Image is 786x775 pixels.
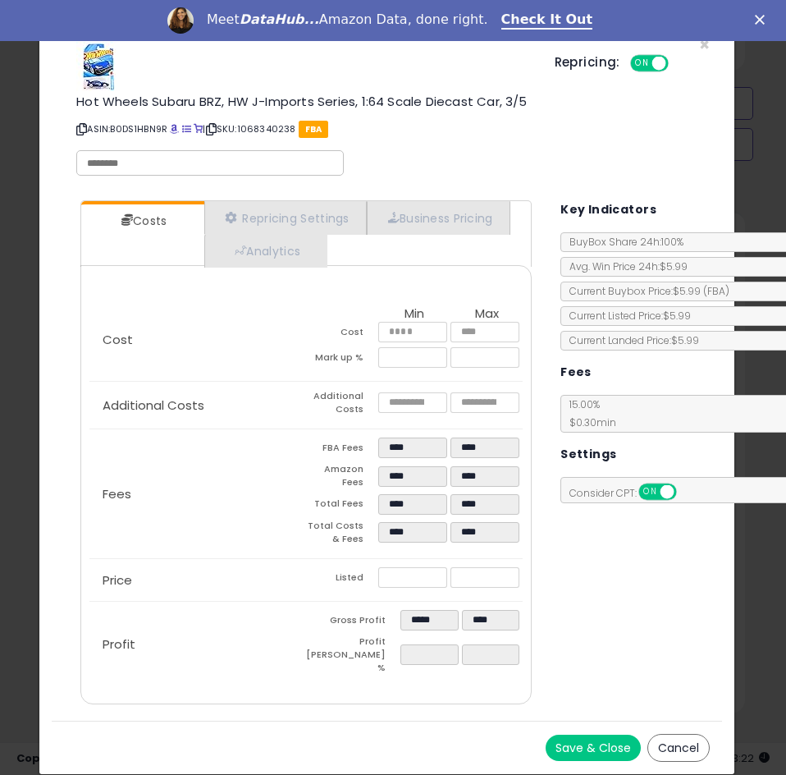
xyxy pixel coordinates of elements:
[306,322,378,347] td: Cost
[560,444,616,465] h5: Settings
[170,122,179,135] a: BuyBox page
[561,235,683,249] span: BuyBox Share 24h: 100%
[76,95,528,108] h3: Hot Wheels Subaru BRZ, HW J-Imports Series, 1:64 Scale Diecast Car, 3/5
[561,284,729,298] span: Current Buybox Price:
[561,309,691,323] span: Current Listed Price: $5.99
[194,122,203,135] a: Your listing only
[546,735,641,761] button: Save & Close
[674,485,701,499] span: OFF
[561,486,698,500] span: Consider CPT:
[207,11,488,28] div: Meet Amazon Data, done right.
[306,347,378,373] td: Mark up %
[561,415,616,429] span: $0.30 min
[306,494,378,520] td: Total Fees
[555,56,620,69] h5: Repricing:
[673,284,729,298] span: $5.99
[560,199,656,220] h5: Key Indicators
[560,362,592,383] h5: Fees
[561,397,616,429] span: 15.00 %
[632,57,652,71] span: ON
[647,734,710,762] button: Cancel
[703,284,729,298] span: ( FBA )
[306,438,378,463] td: FBA Fees
[89,638,306,651] p: Profit
[240,11,319,27] i: DataHub...
[299,121,329,138] span: FBA
[306,520,378,550] td: Total Costs & Fees
[640,485,660,499] span: ON
[204,201,367,235] a: Repricing Settings
[76,116,528,142] p: ASIN: B0DS1HBN9R | SKU: 1068340238
[561,333,699,347] span: Current Landed Price: $5.99
[89,333,306,346] p: Cost
[378,307,450,322] th: Min
[665,57,692,71] span: OFF
[561,259,688,273] span: Avg. Win Price 24h: $5.99
[89,399,306,412] p: Additional Costs
[306,463,378,493] td: Amazon Fees
[306,610,400,635] td: Gross Profit
[167,7,194,34] img: Profile image for Georgie
[699,33,710,57] span: ×
[501,11,593,30] a: Check It Out
[204,234,326,268] a: Analytics
[755,15,771,25] div: Close
[182,122,191,135] a: All offer listings
[81,204,203,237] a: Costs
[306,635,400,679] td: Profit [PERSON_NAME] %
[450,307,523,322] th: Max
[367,201,510,235] a: Business Pricing
[306,567,378,593] td: Listed
[306,390,378,420] td: Additional Costs
[89,574,306,587] p: Price
[89,488,306,501] p: Fees
[76,42,120,91] img: 51eqhSWs3LL._SL60_.jpg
